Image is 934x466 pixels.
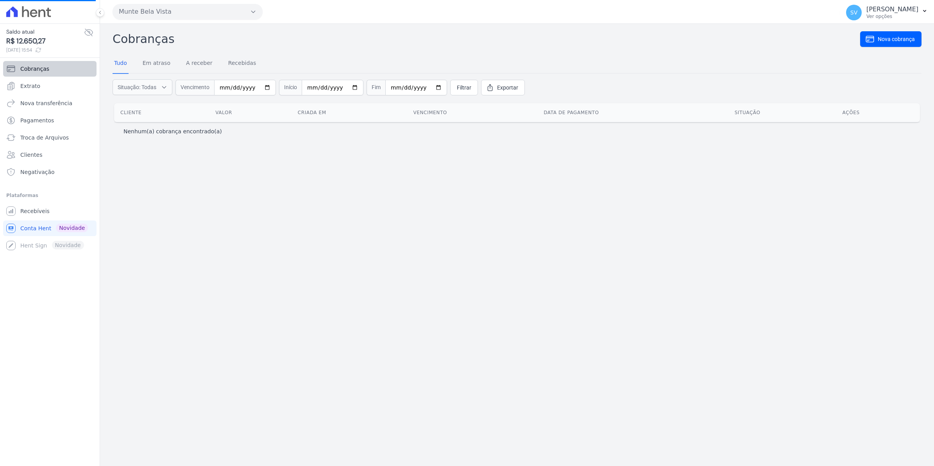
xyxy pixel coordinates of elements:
[114,103,209,122] th: Cliente
[113,54,129,74] a: Tudo
[20,224,51,232] span: Conta Hent
[3,130,97,145] a: Troca de Arquivos
[537,103,728,122] th: Data de pagamento
[6,28,84,36] span: Saldo atual
[20,151,42,159] span: Clientes
[113,4,263,20] button: Munte Bela Vista
[728,103,836,122] th: Situação
[209,103,292,122] th: Valor
[3,95,97,111] a: Nova transferência
[118,83,156,91] span: Situação: Todas
[481,80,525,95] a: Exportar
[866,13,918,20] p: Ver opções
[6,36,84,47] span: R$ 12.650,27
[56,224,88,232] span: Novidade
[292,103,407,122] th: Criada em
[20,168,55,176] span: Negativação
[840,2,934,23] button: SV [PERSON_NAME] Ver opções
[3,78,97,94] a: Extrato
[457,84,471,91] span: Filtrar
[20,82,40,90] span: Extrato
[113,30,860,48] h2: Cobranças
[3,164,97,180] a: Negativação
[450,80,478,95] a: Filtrar
[860,31,921,47] a: Nova cobrança
[6,191,93,200] div: Plataformas
[20,99,72,107] span: Nova transferência
[123,127,222,135] p: Nenhum(a) cobrança encontrado(a)
[6,61,93,253] nav: Sidebar
[141,54,172,74] a: Em atraso
[3,220,97,236] a: Conta Hent Novidade
[367,80,385,95] span: Fim
[497,84,518,91] span: Exportar
[3,203,97,219] a: Recebíveis
[20,116,54,124] span: Pagamentos
[850,10,857,15] span: SV
[184,54,214,74] a: A receber
[175,80,214,95] span: Vencimento
[113,79,172,95] button: Situação: Todas
[227,54,258,74] a: Recebidas
[20,134,69,142] span: Troca de Arquivos
[407,103,537,122] th: Vencimento
[20,207,50,215] span: Recebíveis
[3,113,97,128] a: Pagamentos
[3,61,97,77] a: Cobranças
[6,47,84,54] span: [DATE] 15:54
[20,65,49,73] span: Cobranças
[866,5,918,13] p: [PERSON_NAME]
[836,103,920,122] th: Ações
[3,147,97,163] a: Clientes
[279,80,302,95] span: Início
[878,35,915,43] span: Nova cobrança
